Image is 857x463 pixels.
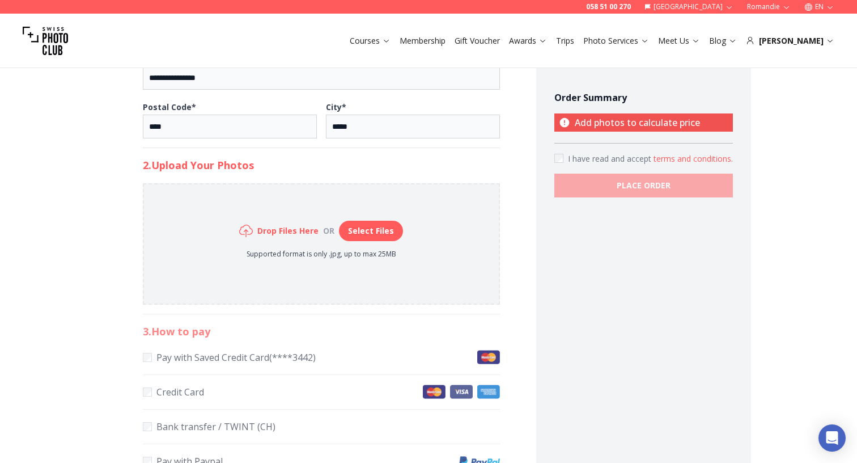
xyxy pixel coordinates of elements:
[400,35,446,47] a: Membership
[143,66,500,90] input: Address*
[339,221,403,241] button: Select Files
[326,115,500,138] input: City*
[654,33,705,49] button: Meet Us
[818,424,846,452] div: Open Intercom Messenger
[509,35,547,47] a: Awards
[746,35,834,47] div: [PERSON_NAME]
[658,35,700,47] a: Meet Us
[350,35,391,47] a: Courses
[450,33,504,49] button: Gift Voucher
[554,113,733,132] p: Add photos to calculate price
[326,102,346,112] b: City *
[583,35,649,47] a: Photo Services
[617,180,671,191] b: PLACE ORDER
[554,174,733,197] button: PLACE ORDER
[23,18,68,64] img: Swiss photo club
[504,33,551,49] button: Awards
[395,33,450,49] button: Membership
[709,35,737,47] a: Blog
[257,225,319,237] h6: Drop Files Here
[143,102,196,112] b: Postal Code *
[554,91,733,104] h4: Order Summary
[554,154,563,163] input: Accept terms
[556,35,574,47] a: Trips
[654,153,733,165] button: Accept termsI have read and accept
[579,33,654,49] button: Photo Services
[239,250,403,259] p: Supported format is only .jpg, up to max 25MB
[319,225,339,237] div: or
[143,115,317,138] input: Postal Code*
[705,33,741,49] button: Blog
[143,157,500,173] h2: 2. Upload Your Photos
[568,153,654,164] span: I have read and accept
[586,2,631,11] a: 058 51 00 270
[455,35,500,47] a: Gift Voucher
[551,33,579,49] button: Trips
[345,33,395,49] button: Courses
